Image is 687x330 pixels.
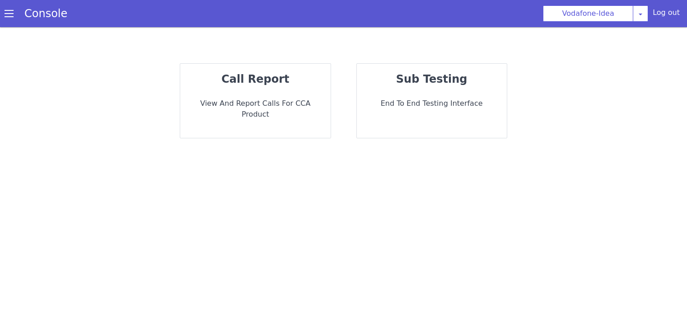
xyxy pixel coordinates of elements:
[396,73,467,85] strong: sub testing
[543,5,633,22] button: Vodafone-Idea
[187,98,323,120] p: View and report calls for CCA Product
[221,73,289,85] strong: call report
[14,7,78,20] a: Console
[364,98,500,109] p: End to End Testing Interface
[653,7,680,22] div: Log out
